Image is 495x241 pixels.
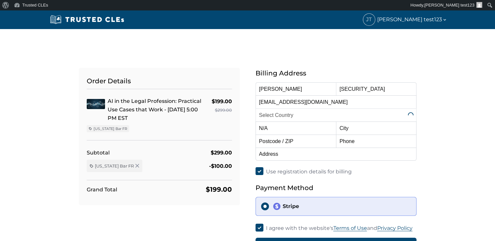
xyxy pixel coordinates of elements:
div: $299.00 [212,106,232,115]
span: JT [363,14,375,25]
span: I agree with the website's and [266,225,413,231]
h5: Payment Method [256,183,416,193]
div: -$100.00 [209,162,232,170]
div: Stripe [273,202,411,210]
a: Terms of Use [333,225,367,231]
h5: Order Details [87,76,232,89]
input: stripeStripe [261,202,269,210]
div: Grand Total [87,185,117,194]
span: [PERSON_NAME] test123 [424,3,474,8]
div: $199.00 [212,97,232,106]
span: [US_STATE] Bar FR [94,126,127,131]
input: Phone [336,135,416,148]
input: Address [256,148,416,161]
input: City [336,121,416,135]
div: Subtotal [87,148,110,157]
input: Last Name [336,82,416,95]
img: AI in the Legal Profession: Practical Use Cases that Work - 10/15 - 5:00 PM EST [87,99,105,109]
div: $299.00 [211,148,232,157]
span: Use registration details for billing [266,169,352,175]
img: stripe [273,202,281,210]
input: Postcode / ZIP [256,135,336,148]
input: First Name [256,82,336,95]
img: Trusted CLEs [48,15,126,24]
div: $199.00 [206,184,232,195]
a: Privacy Policy [377,225,413,231]
h5: Billing Address [256,68,416,78]
a: AI in the Legal Profession: Practical Use Cases that Work - [DATE] 5:00 PM EST [108,98,201,121]
input: Email Address [256,95,416,108]
span: [US_STATE] Bar FR [95,163,134,169]
span: [PERSON_NAME] test123 [377,15,447,24]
